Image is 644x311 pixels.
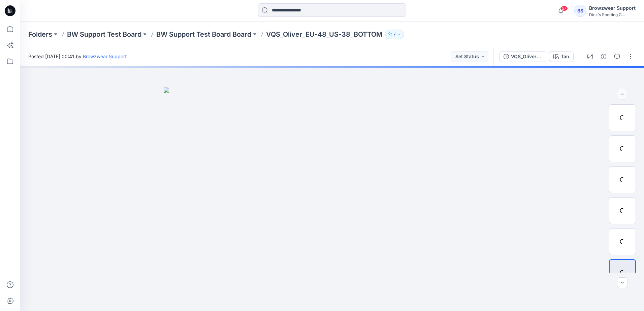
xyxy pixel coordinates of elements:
[385,30,404,39] button: 7
[28,53,127,60] span: Posted [DATE] 00:41 by
[28,30,52,39] a: Folders
[574,5,586,17] div: BS
[499,51,546,62] button: VQS_Oliver_EU-48_US-38_BOTTOM
[589,12,636,17] div: Dick's Sporting G...
[156,30,251,39] a: BW Support Test Board Board
[589,4,636,12] div: Browzwear Support
[511,53,542,60] div: VQS_Oliver_EU-48_US-38_BOTTOM
[67,30,141,39] a: BW Support Test Board
[266,30,382,39] p: VQS_Oliver_EU-48_US-38_BOTTOM
[393,31,396,38] p: 7
[560,6,568,11] span: 57
[549,51,574,62] button: Tan
[164,88,501,311] img: eyJhbGciOiJIUzI1NiIsImtpZCI6IjAiLCJzbHQiOiJzZXMiLCJ0eXAiOiJKV1QifQ.eyJkYXRhIjp7InR5cGUiOiJzdG9yYW...
[598,51,609,62] button: Details
[83,54,127,59] a: Browzwear Support
[561,53,569,60] div: Tan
